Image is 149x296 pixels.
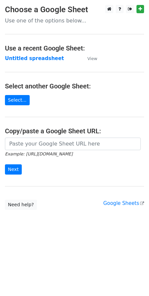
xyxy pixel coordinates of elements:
[5,82,144,90] h4: Select another Google Sheet:
[5,5,144,15] h3: Choose a Google Sheet
[5,164,22,175] input: Next
[5,138,141,150] input: Paste your Google Sheet URL here
[5,55,64,61] a: Untitled spreadsheet
[5,151,73,156] small: Example: [URL][DOMAIN_NAME]
[5,44,144,52] h4: Use a recent Google Sheet:
[5,127,144,135] h4: Copy/paste a Google Sheet URL:
[87,56,97,61] small: View
[5,200,37,210] a: Need help?
[5,95,30,105] a: Select...
[103,200,144,206] a: Google Sheets
[5,17,144,24] p: Use one of the options below...
[81,55,97,61] a: View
